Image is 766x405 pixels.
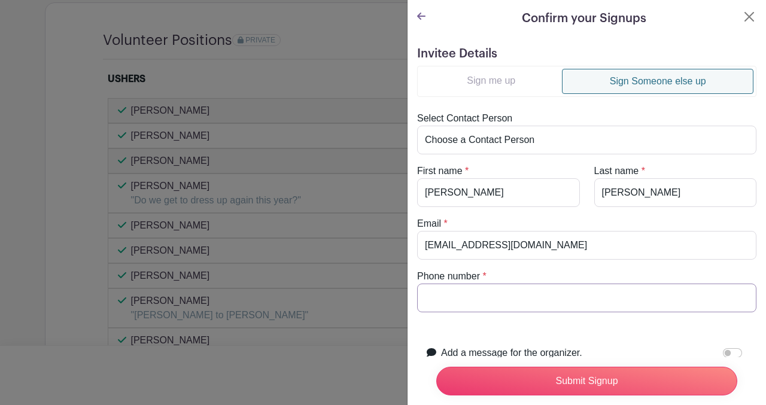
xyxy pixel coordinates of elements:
a: Sign me up [420,69,562,93]
button: Close [742,10,756,24]
label: Select Contact Person [417,111,512,126]
label: Phone number [417,269,480,284]
input: Submit Signup [436,367,737,395]
label: Email [417,217,441,231]
a: Sign Someone else up [562,69,753,94]
label: First name [417,164,463,178]
label: Add a message for the organizer. [441,346,582,360]
label: Last name [594,164,639,178]
h5: Invitee Details [417,47,756,61]
h5: Confirm your Signups [522,10,646,28]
